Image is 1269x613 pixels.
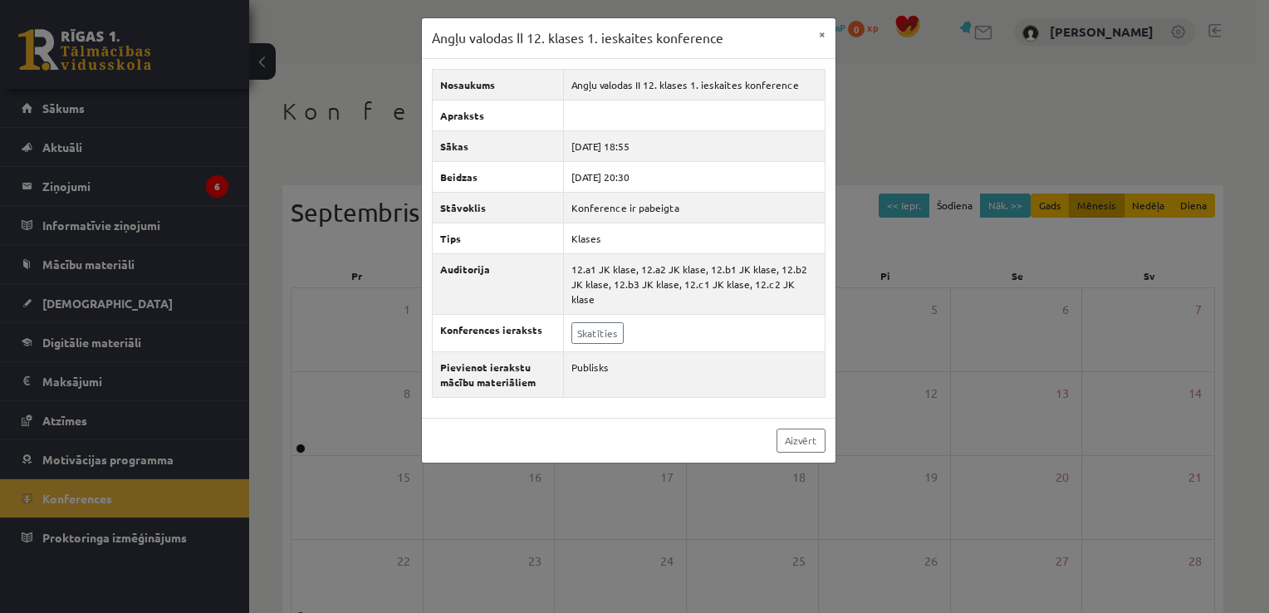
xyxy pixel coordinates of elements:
[432,223,564,253] th: Tips
[564,69,825,100] td: Angļu valodas II 12. klases 1. ieskaites konference
[564,223,825,253] td: Klases
[432,161,564,192] th: Beidzas
[432,253,564,314] th: Auditorija
[432,28,723,48] h3: Angļu valodas II 12. klases 1. ieskaites konference
[809,18,835,50] button: ×
[432,130,564,161] th: Sākas
[777,429,826,453] a: Aizvērt
[432,192,564,223] th: Stāvoklis
[571,322,624,344] a: Skatīties
[564,192,825,223] td: Konference ir pabeigta
[432,314,564,351] th: Konferences ieraksts
[564,161,825,192] td: [DATE] 20:30
[432,100,564,130] th: Apraksts
[432,351,564,397] th: Pievienot ierakstu mācību materiāliem
[564,130,825,161] td: [DATE] 18:55
[432,69,564,100] th: Nosaukums
[564,351,825,397] td: Publisks
[564,253,825,314] td: 12.a1 JK klase, 12.a2 JK klase, 12.b1 JK klase, 12.b2 JK klase, 12.b3 JK klase, 12.c1 JK klase, 1...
